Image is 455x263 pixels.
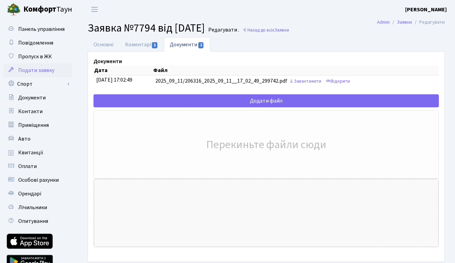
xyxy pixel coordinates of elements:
a: Документи [164,37,210,52]
a: Особові рахунки [3,173,72,187]
td: [DATE] 17:02:49 [93,75,153,88]
span: 1 [198,42,204,48]
a: Відкрити [324,76,352,87]
a: Основні [88,37,119,52]
a: Повідомлення [3,36,72,50]
td: 2025_09_11/206316_2025_09_11__17_02_49_299742.pdf [153,75,439,88]
b: Комфорт [23,4,56,15]
a: Назад до всіхЗаявки [243,27,289,33]
a: Коментарі [119,37,164,52]
span: Особові рахунки [18,176,59,184]
span: Заявка №7794 від [DATE] [88,20,205,36]
span: Орендарі [18,190,41,198]
span: Таун [23,4,72,15]
span: Документи [18,94,46,101]
span: Подати заявку [18,67,54,74]
div: Додати файл [93,94,439,107]
th: Файл [153,65,439,75]
a: Орендарі [3,187,72,201]
a: Лічильники [3,201,72,214]
a: Панель управління [3,22,72,36]
b: [PERSON_NAME] [405,6,447,13]
a: Опитування [3,214,72,228]
span: Авто [18,135,31,143]
span: Лічильники [18,204,47,211]
span: 1 [152,42,157,48]
li: Редагувати [412,19,445,26]
a: Завантажити [287,76,323,87]
a: Оплати [3,159,72,173]
a: Пропуск в ЖК [3,50,72,63]
a: Admin [377,19,390,26]
nav: breadcrumb [367,15,455,29]
label: Документи [93,57,122,65]
span: Оплати [18,163,37,170]
span: Квитанції [18,149,43,156]
small: Редагувати . [207,27,239,33]
a: Авто [3,132,72,146]
a: Квитанції [3,146,72,159]
a: Документи [3,91,72,105]
span: Пропуск в ЖК [18,53,52,60]
img: logo.png [7,3,21,16]
th: Дата [93,65,153,75]
span: Приміщення [18,121,49,129]
a: Подати заявку [3,63,72,77]
a: [PERSON_NAME] [405,5,447,14]
span: Повідомлення [18,39,53,47]
span: Опитування [18,217,48,225]
span: Контакти [18,108,43,115]
button: Переключити навігацію [86,4,103,15]
a: Заявки [397,19,412,26]
span: Панель управління [18,25,65,33]
span: Заявки [274,27,289,33]
a: Спорт [3,77,72,91]
a: Контакти [3,105,72,118]
a: Приміщення [3,118,72,132]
